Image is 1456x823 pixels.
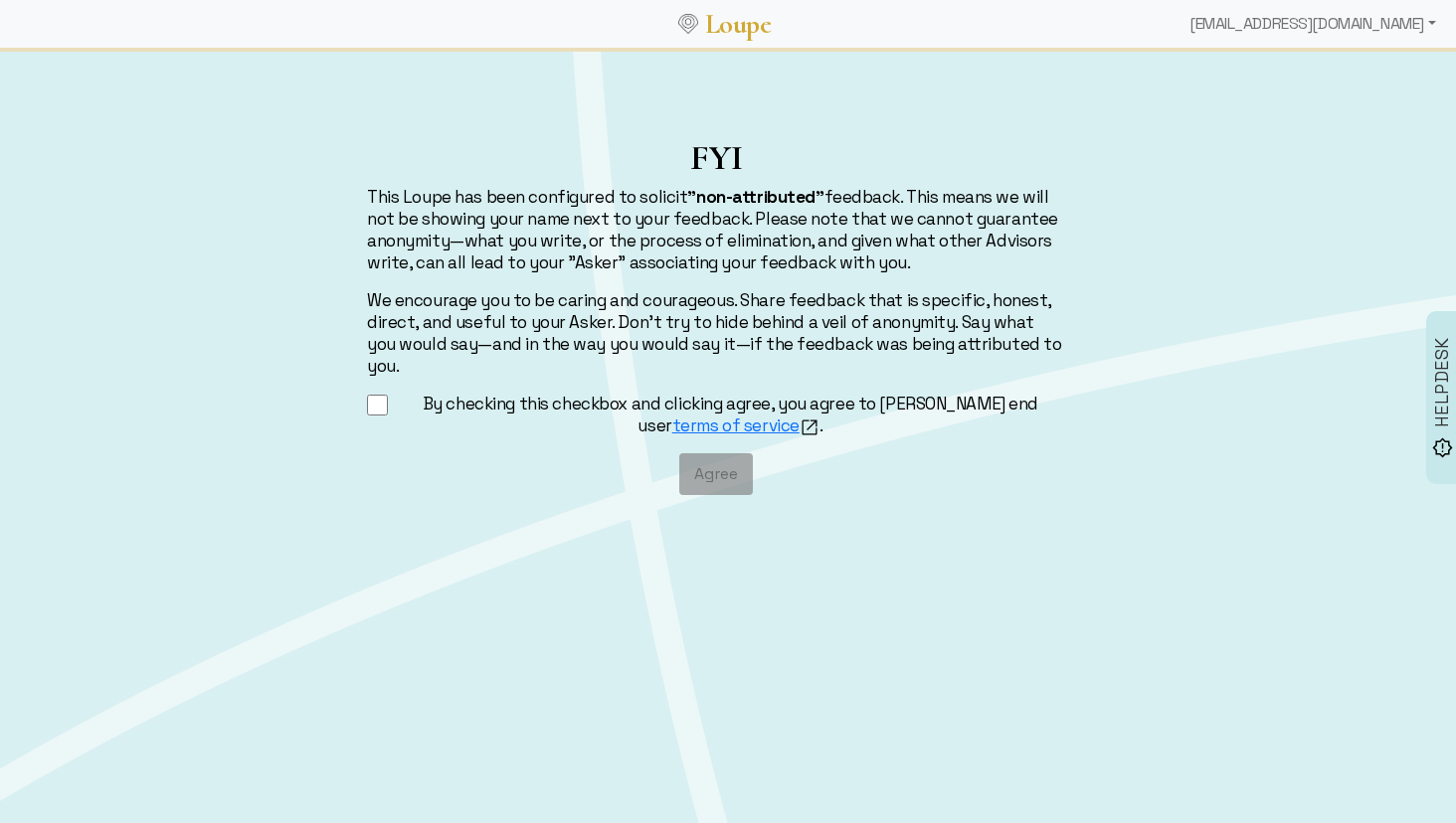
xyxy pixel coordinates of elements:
[367,137,1065,178] h1: FYI
[367,289,1065,377] p: We encourage you to be caring and courageous. Share feedback that is specific, honest, direct, an...
[396,393,1065,437] label: By checking this checkbox and clicking agree, you agree to [PERSON_NAME] end user .
[1182,4,1444,44] div: [EMAIL_ADDRESS][DOMAIN_NAME]
[1432,437,1453,458] img: brightness_alert_FILL0_wght500_GRAD0_ops.svg
[678,14,698,34] img: Loupe Logo
[367,186,1065,273] p: This Loupe has been configured to solicit feedback. This means we will not be showing your name n...
[800,417,819,437] img: FFFF
[698,6,778,43] a: Loupe
[687,186,823,208] strong: "non-attributed"
[672,414,819,436] a: terms of serviceFFFF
